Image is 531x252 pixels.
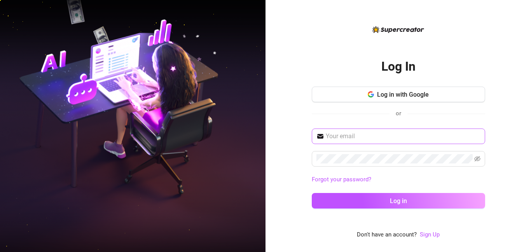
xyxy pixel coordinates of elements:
span: eye-invisible [474,156,480,162]
span: Log in with Google [377,91,429,98]
span: Don't have an account? [357,230,417,240]
h2: Log In [381,59,416,75]
a: Sign Up [420,231,440,238]
input: Your email [326,132,480,141]
button: Log in [312,193,485,209]
button: Log in with Google [312,87,485,102]
a: Forgot your password? [312,175,485,184]
a: Sign Up [420,230,440,240]
a: Forgot your password? [312,176,371,183]
img: logo-BBDzfeDw.svg [372,26,424,33]
span: or [396,110,401,117]
span: Log in [390,197,407,205]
